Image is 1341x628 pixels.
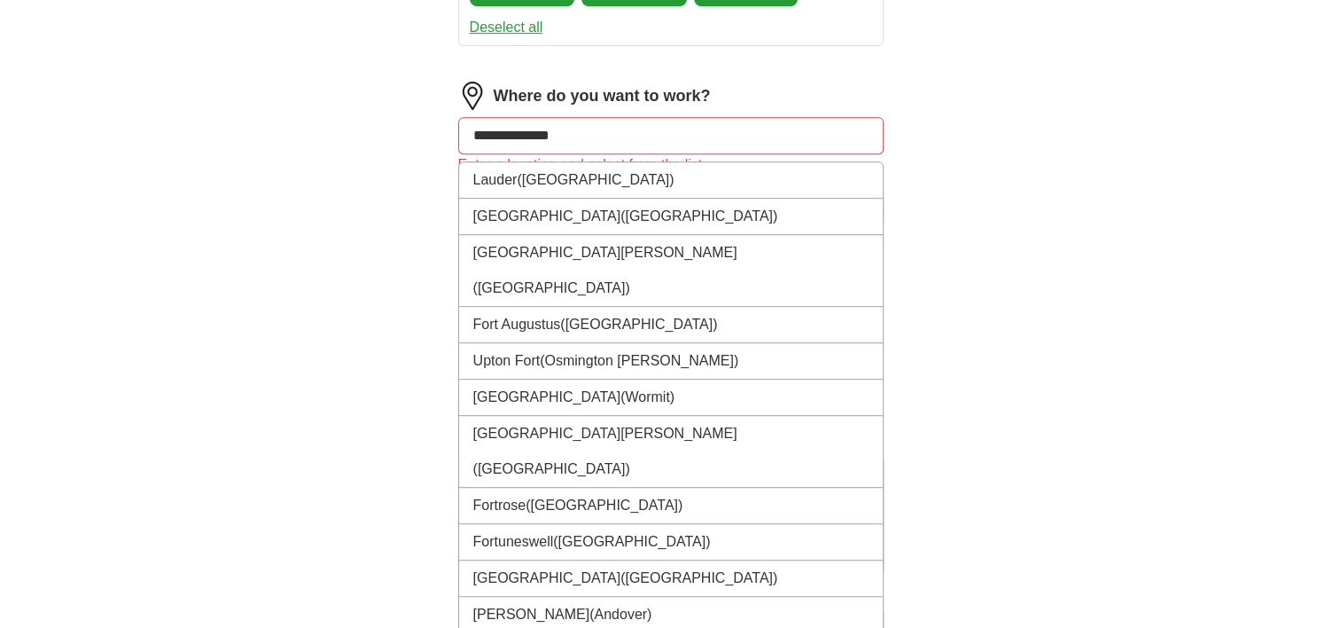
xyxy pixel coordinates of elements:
[540,353,738,368] span: (Osmington [PERSON_NAME])
[589,607,651,622] span: (Andover)
[459,488,883,524] li: Fortrose
[459,199,883,235] li: [GEOGRAPHIC_DATA]
[494,84,711,108] label: Where do you want to work?
[560,317,717,332] span: ([GEOGRAPHIC_DATA])
[620,389,674,404] span: (Wormit)
[459,380,883,416] li: [GEOGRAPHIC_DATA]
[459,162,883,199] li: Lauder
[459,524,883,561] li: Fortuneswell
[517,172,674,187] span: ([GEOGRAPHIC_DATA])
[553,534,710,549] span: ([GEOGRAPHIC_DATA])
[620,208,777,224] span: ([GEOGRAPHIC_DATA])
[470,17,543,38] button: Deselect all
[473,461,630,476] span: ([GEOGRAPHIC_DATA])
[473,280,630,295] span: ([GEOGRAPHIC_DATA])
[458,154,884,176] div: Enter a location and select from the list
[459,343,883,380] li: Upton Fort
[459,235,883,307] li: [GEOGRAPHIC_DATA][PERSON_NAME]
[459,307,883,343] li: Fort Augustus
[459,561,883,597] li: [GEOGRAPHIC_DATA]
[620,570,777,585] span: ([GEOGRAPHIC_DATA])
[458,82,487,110] img: location.png
[459,416,883,488] li: [GEOGRAPHIC_DATA][PERSON_NAME]
[526,498,682,513] span: ([GEOGRAPHIC_DATA])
